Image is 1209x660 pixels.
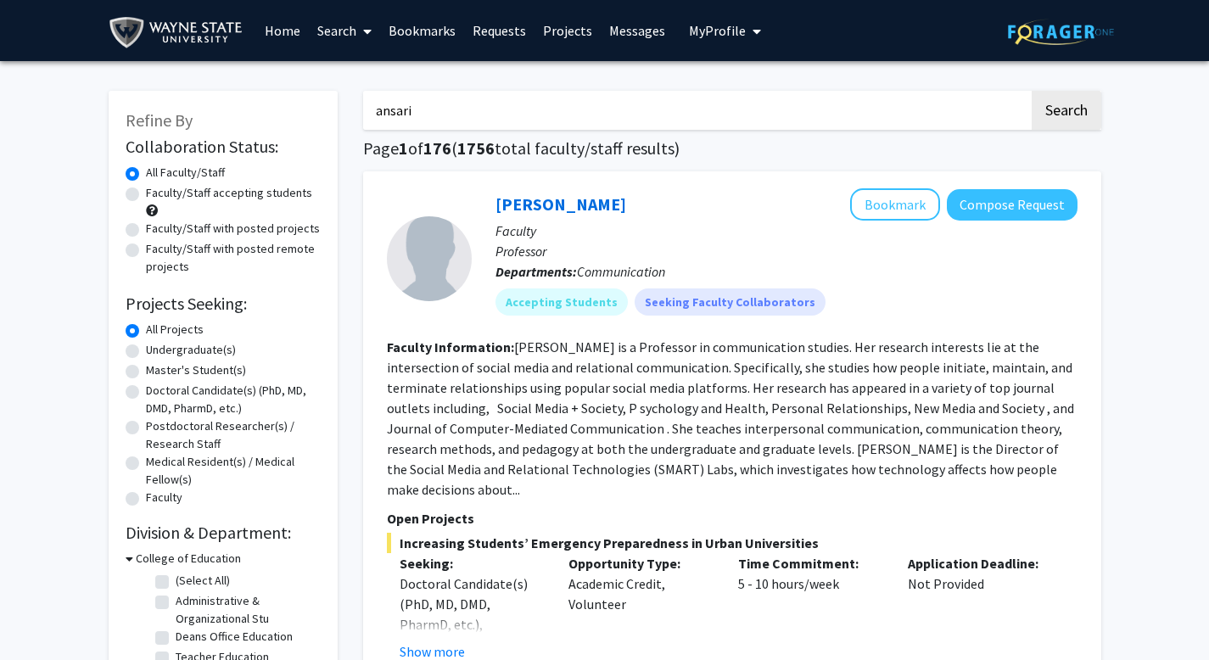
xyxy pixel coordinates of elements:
[495,193,626,215] a: [PERSON_NAME]
[126,109,193,131] span: Refine By
[601,1,674,60] a: Messages
[423,137,451,159] span: 176
[535,1,601,60] a: Projects
[146,417,321,453] label: Postdoctoral Researcher(s) / Research Staff
[908,553,1052,573] p: Application Deadline:
[309,1,380,60] a: Search
[577,263,665,280] span: Communication
[363,138,1101,159] h1: Page of ( total faculty/staff results)
[568,553,713,573] p: Opportunity Type:
[146,341,236,359] label: Undergraduate(s)
[399,137,408,159] span: 1
[109,14,250,52] img: Wayne State University Logo
[635,288,826,316] mat-chip: Seeking Faculty Collaborators
[464,1,535,60] a: Requests
[126,294,321,314] h2: Projects Seeking:
[256,1,309,60] a: Home
[136,550,241,568] h3: College of Education
[495,263,577,280] b: Departments:
[738,553,882,573] p: Time Commitment:
[146,382,321,417] label: Doctoral Candidate(s) (PhD, MD, DMD, PharmD, etc.)
[176,592,316,628] label: Administrative & Organizational Stu
[146,184,312,202] label: Faculty/Staff accepting students
[689,22,746,39] span: My Profile
[176,572,230,590] label: (Select All)
[387,338,1077,498] fg-read-more: [PERSON_NAME] is a Professor in communication studies. Her research interests lie at the intersec...
[146,453,321,489] label: Medical Resident(s) / Medical Fellow(s)
[457,137,495,159] span: 1756
[146,321,204,338] label: All Projects
[850,188,940,221] button: Add Stephanie Tong to Bookmarks
[146,361,246,379] label: Master's Student(s)
[387,338,514,355] b: Faculty Information:
[495,221,1077,241] p: Faculty
[126,137,321,157] h2: Collaboration Status:
[146,220,320,238] label: Faculty/Staff with posted projects
[1032,91,1101,130] button: Search
[363,91,1029,130] input: Search Keywords
[400,553,544,573] p: Seeking:
[495,288,628,316] mat-chip: Accepting Students
[176,628,293,646] label: Deans Office Education
[1008,19,1114,45] img: ForagerOne Logo
[146,489,182,506] label: Faculty
[495,241,1077,261] p: Professor
[380,1,464,60] a: Bookmarks
[387,533,1077,553] span: Increasing Students’ Emergency Preparedness in Urban Universities
[387,508,1077,529] p: Open Projects
[13,584,72,647] iframe: Chat
[947,189,1077,221] button: Compose Request to Stephanie Tong
[146,240,321,276] label: Faculty/Staff with posted remote projects
[146,164,225,182] label: All Faculty/Staff
[126,523,321,543] h2: Division & Department:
